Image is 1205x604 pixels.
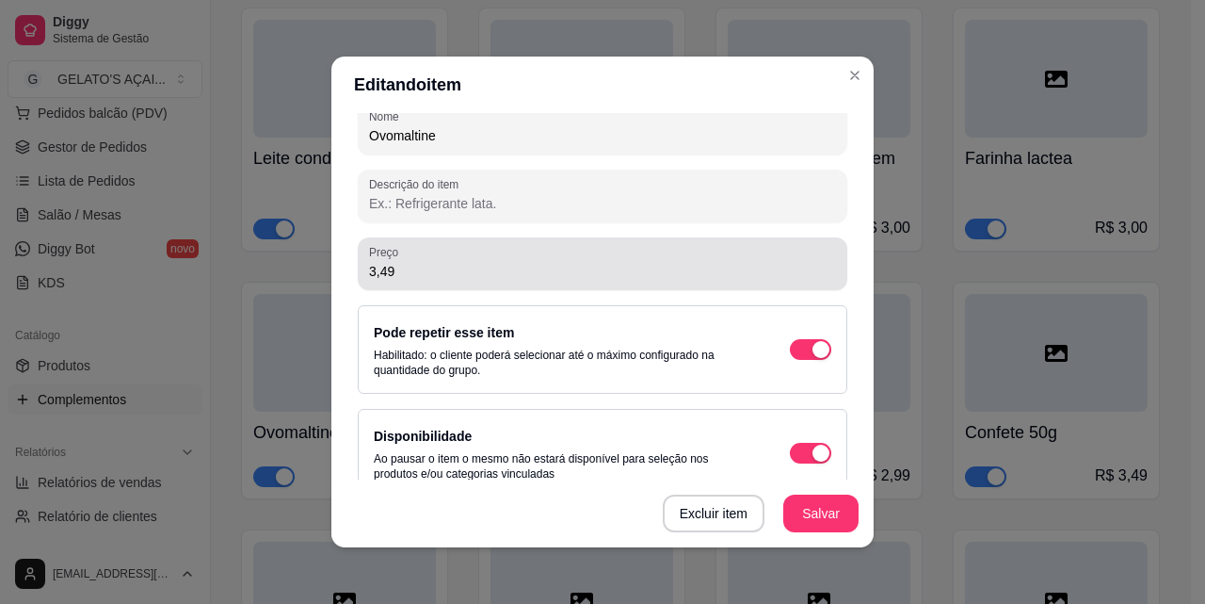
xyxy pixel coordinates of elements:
input: Nome [369,126,836,145]
header: Editando item [331,57,874,113]
button: Close [840,60,870,90]
label: Pode repetir esse item [374,325,514,340]
input: Descrição do item [369,194,836,213]
button: Excluir item [663,495,764,532]
label: Nome [369,108,406,124]
input: Preço [369,262,836,281]
p: Ao pausar o item o mesmo não estará disponível para seleção nos produtos e/ou categorias vinculadas [374,451,752,482]
button: Salvar [783,495,859,532]
p: Habilitado: o cliente poderá selecionar até o máximo configurado na quantidade do grupo. [374,348,752,378]
label: Preço [369,244,405,260]
label: Descrição do item [369,176,465,192]
label: Disponibilidade [374,429,472,444]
